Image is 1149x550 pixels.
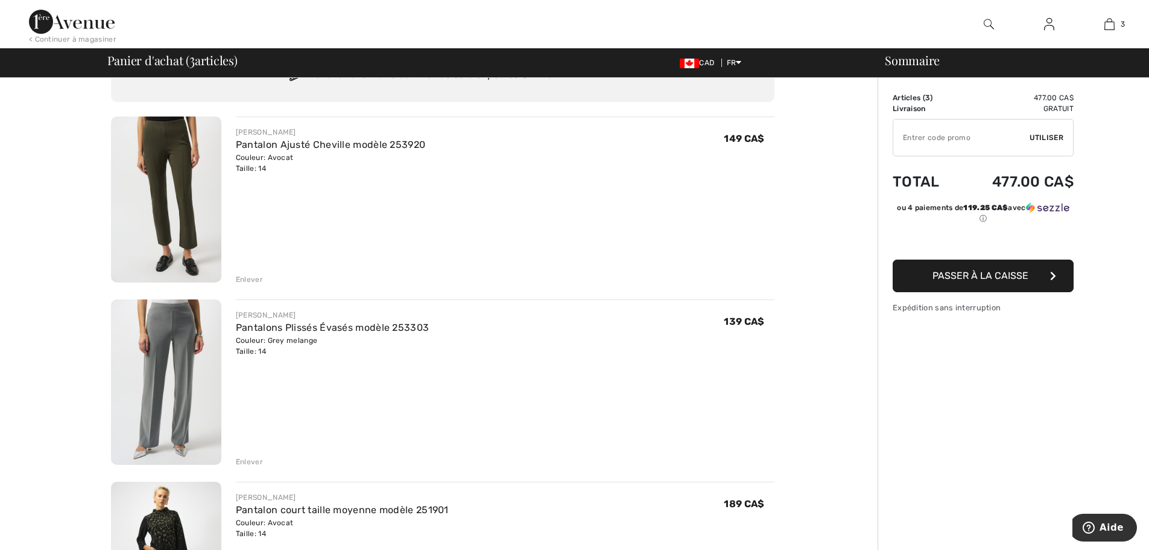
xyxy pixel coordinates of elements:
[680,59,719,67] span: CAD
[958,92,1074,103] td: 477.00 CA$
[1034,17,1064,32] a: Se connecter
[236,127,425,138] div: [PERSON_NAME]
[236,456,263,467] div: Enlever
[236,492,449,503] div: [PERSON_NAME]
[893,302,1074,313] div: Expédition sans interruption
[893,202,1074,224] div: ou 4 paiements de avec
[963,203,1008,212] span: 119.25 CA$
[1080,17,1139,31] a: 3
[236,274,263,285] div: Enlever
[189,51,195,67] span: 3
[1026,202,1069,213] img: Sezzle
[724,133,764,144] span: 149 CA$
[1072,514,1137,544] iframe: Ouvre un widget dans lequel vous pouvez trouver plus d’informations
[724,316,764,327] span: 139 CA$
[1104,17,1115,31] img: Mon panier
[107,54,238,66] span: Panier d'achat ( articles)
[680,59,699,68] img: Canadian Dollar
[870,54,1142,66] div: Sommaire
[893,202,1074,228] div: ou 4 paiements de119.25 CA$avecSezzle Cliquez pour en savoir plus sur Sezzle
[236,139,425,150] a: Pantalon Ajusté Cheville modèle 253920
[236,504,449,516] a: Pantalon court taille moyenne modèle 251901
[236,310,429,321] div: [PERSON_NAME]
[958,161,1074,202] td: 477.00 CA$
[1030,132,1063,143] span: Utiliser
[925,94,930,102] span: 3
[893,120,1030,156] input: Code promo
[111,299,221,465] img: Pantalons Plissés Évasés modèle 253303
[29,10,115,34] img: 1ère Avenue
[111,117,221,283] img: Pantalon Ajusté Cheville modèle 253920
[236,152,425,174] div: Couleur: Avocat Taille: 14
[893,161,958,202] td: Total
[893,92,958,103] td: Articles ( )
[727,59,742,67] span: FR
[236,517,449,539] div: Couleur: Avocat Taille: 14
[1044,17,1054,31] img: Mes infos
[984,17,994,31] img: recherche
[236,322,429,333] a: Pantalons Plissés Évasés modèle 253303
[893,103,958,114] td: Livraison
[29,34,116,45] div: < Continuer à magasiner
[893,260,1074,292] button: Passer à la caisse
[893,228,1074,255] iframe: PayPal-paypal
[932,270,1028,281] span: Passer à la caisse
[724,498,764,510] span: 189 CA$
[958,103,1074,114] td: Gratuit
[236,335,429,357] div: Couleur: Grey melange Taille: 14
[1121,19,1125,30] span: 3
